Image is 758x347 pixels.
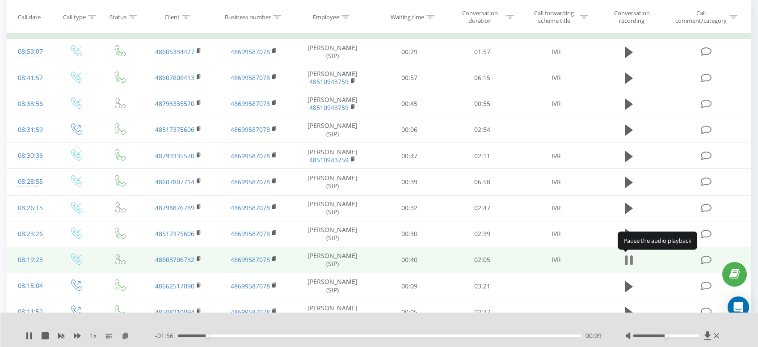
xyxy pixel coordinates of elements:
td: [PERSON_NAME] [292,91,373,117]
td: IVR [518,195,594,221]
div: 08:41:57 [16,69,45,87]
td: 02:37 [446,299,518,325]
td: 00:47 [373,143,446,169]
a: 48510943759 [309,156,349,164]
td: 00:06 [373,117,446,143]
div: 08:31:59 [16,121,45,139]
td: 00:32 [373,195,446,221]
a: 48699587078 [231,99,270,108]
span: - 01:56 [155,331,178,340]
a: 48517375606 [155,229,194,238]
span: 00:09 [585,331,602,340]
td: 02:54 [446,117,518,143]
td: [PERSON_NAME] (SIP) [292,39,373,65]
td: [PERSON_NAME] (SIP) [292,221,373,247]
td: 02:47 [446,195,518,221]
div: Call date [18,13,41,21]
div: 08:33:56 [16,95,45,113]
td: 01:57 [446,39,518,65]
div: Conversation recording [603,9,661,25]
a: 48607807714 [155,178,194,186]
div: Waiting time [391,13,424,21]
div: 08:30:36 [16,147,45,165]
a: 48605334427 [155,47,194,56]
div: 08:15:04 [16,277,45,295]
div: 08:11:52 [16,303,45,321]
div: 08:26:15 [16,199,45,217]
a: 48699587078 [231,308,270,316]
div: Open Intercom Messenger [728,296,749,318]
div: Status [109,13,126,21]
td: 06:15 [446,65,518,91]
a: 48699587078 [231,203,270,212]
td: 00:30 [373,221,446,247]
div: Call type [63,13,86,21]
div: 08:53:07 [16,43,45,60]
div: Call comment/category [675,9,727,25]
td: 00:39 [373,169,446,195]
td: IVR [518,65,594,91]
td: 00:40 [373,247,446,273]
a: 48699587078 [231,282,270,290]
a: 48793335570 [155,99,194,108]
div: Accessibility label [206,334,209,338]
td: 00:09 [373,273,446,299]
td: 00:29 [373,39,446,65]
td: 00:05 [373,299,446,325]
td: 00:55 [446,91,518,117]
a: 48699587078 [231,255,270,264]
td: [PERSON_NAME] (SIP) [292,247,373,273]
a: 48510943759 [309,77,349,86]
a: 48699587078 [231,125,270,134]
a: 48699587078 [231,229,270,238]
a: 48662517090 [155,282,194,290]
a: 48699587078 [231,73,270,82]
td: 02:39 [446,221,518,247]
a: 48699587078 [231,178,270,186]
td: [PERSON_NAME] (SIP) [292,117,373,143]
td: IVR [518,39,594,65]
a: 48699587078 [231,47,270,56]
div: Accessibility label [665,334,668,338]
td: IVR [518,247,594,273]
a: 48699587078 [231,152,270,160]
td: [PERSON_NAME] [292,65,373,91]
td: IVR [518,221,594,247]
td: [PERSON_NAME] [292,143,373,169]
div: Conversation duration [456,9,504,25]
td: [PERSON_NAME] (SIP) [292,169,373,195]
td: [PERSON_NAME] (SIP) [292,195,373,221]
a: 48517375606 [155,125,194,134]
div: Employee [313,13,339,21]
td: 03:21 [446,273,518,299]
td: 06:58 [446,169,518,195]
div: 08:28:55 [16,173,45,190]
div: Call forwarding scheme title [530,9,578,25]
a: 48508210094 [155,308,194,316]
a: 48510943759 [309,103,349,112]
td: IVR [518,169,594,195]
a: 48793335570 [155,152,194,160]
span: 1 x [90,331,97,340]
td: 00:57 [373,65,446,91]
td: [PERSON_NAME] (SIP) [292,299,373,325]
div: 08:19:23 [16,251,45,269]
div: Pause the audio playback [618,232,697,250]
div: Client [164,13,180,21]
td: 00:45 [373,91,446,117]
a: 48607808413 [155,73,194,82]
td: 02:05 [446,247,518,273]
div: 08:23:26 [16,225,45,243]
a: 48603706732 [155,255,194,264]
div: Business number [225,13,271,21]
td: [PERSON_NAME] (SIP) [292,273,373,299]
td: 02:11 [446,143,518,169]
td: IVR [518,143,594,169]
td: IVR [518,91,594,117]
a: 48798876789 [155,203,194,212]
